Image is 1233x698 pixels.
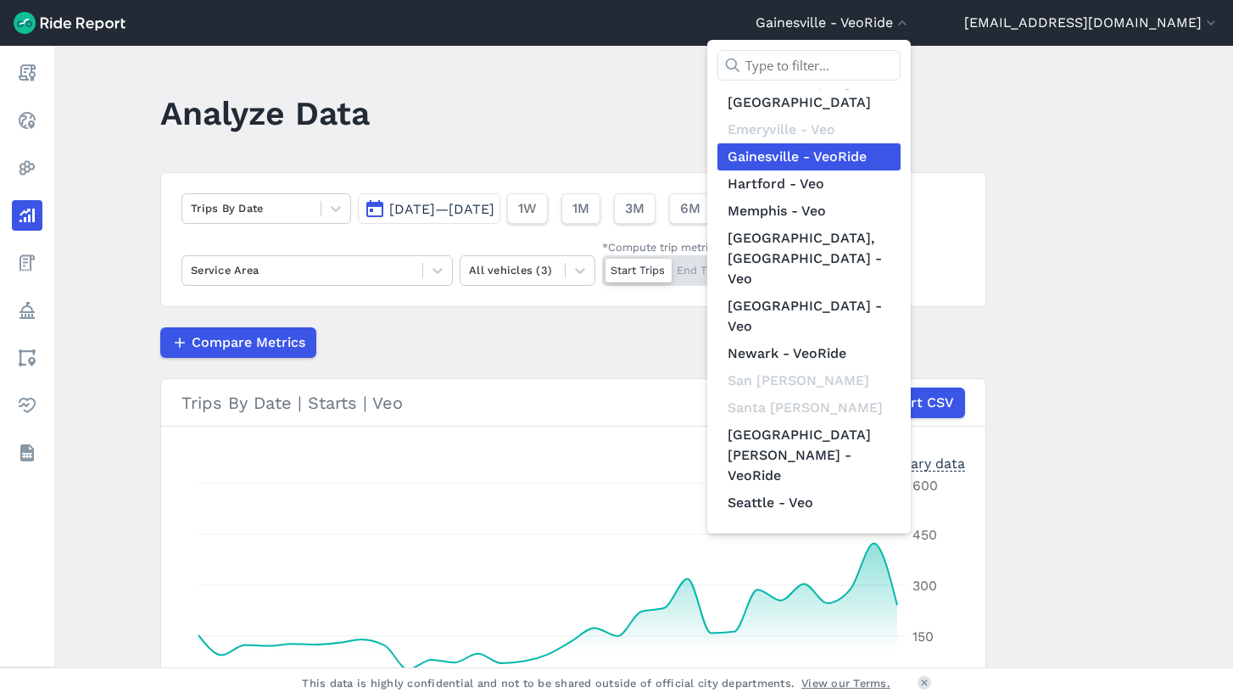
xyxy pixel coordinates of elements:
[717,225,901,293] a: [GEOGRAPHIC_DATA], [GEOGRAPHIC_DATA] - Veo
[717,489,901,517] a: Seattle - Veo
[717,367,901,394] div: San [PERSON_NAME]
[717,340,901,367] a: Newark - VeoRide
[717,143,901,170] a: Gainesville - VeoRide
[717,69,901,116] a: [US_STATE] Springs - [GEOGRAPHIC_DATA]
[717,116,901,143] div: Emeryville - Veo
[717,394,901,422] div: Santa [PERSON_NAME]
[717,170,901,198] a: Hartford - Veo
[717,517,901,564] a: [US_STATE] A & M - Veoride
[717,50,901,81] input: Type to filter...
[717,293,901,340] a: [GEOGRAPHIC_DATA] - Veo
[717,198,901,225] a: Memphis - Veo
[717,422,901,489] a: [GEOGRAPHIC_DATA][PERSON_NAME] - VeoRide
